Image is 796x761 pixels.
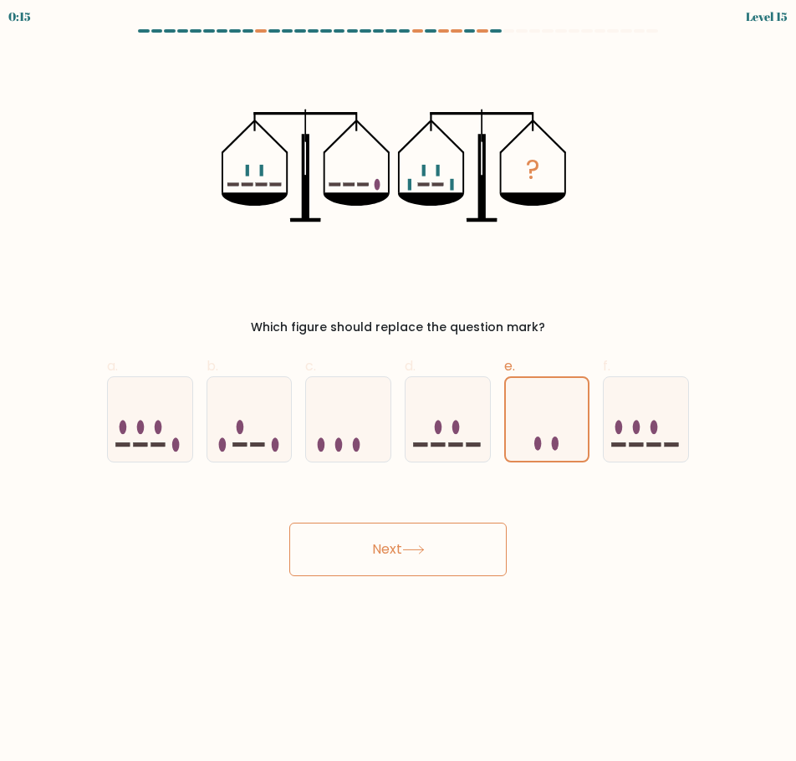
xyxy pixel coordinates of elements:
span: d. [405,356,416,375]
tspan: ? [526,151,540,188]
button: Next [289,523,507,576]
span: f. [603,356,610,375]
div: Which figure should replace the question mark? [117,319,679,336]
div: Level 15 [746,8,788,25]
span: b. [207,356,218,375]
span: a. [107,356,118,375]
div: 0:15 [8,8,31,25]
span: e. [504,356,515,375]
span: c. [305,356,316,375]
